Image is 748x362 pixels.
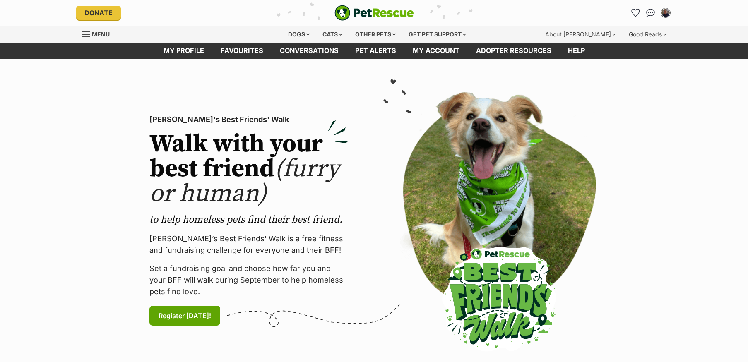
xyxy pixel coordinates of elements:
img: chat-41dd97257d64d25036548639549fe6c8038ab92f7586957e7f3b1b290dea8141.svg [646,9,655,17]
a: conversations [272,43,347,59]
a: Favourites [629,6,642,19]
a: My profile [155,43,212,59]
div: Get pet support [403,26,472,43]
div: Good Reads [623,26,672,43]
span: Menu [92,31,110,38]
img: Vincent Malone profile pic [661,9,670,17]
p: Set a fundraising goal and choose how far you and your BFF will walk during September to help hom... [149,263,348,297]
div: About [PERSON_NAME] [539,26,621,43]
p: [PERSON_NAME]'s Best Friends' Walk [149,114,348,125]
a: Register [DATE]! [149,306,220,326]
span: (furry or human) [149,153,339,209]
ul: Account quick links [629,6,672,19]
a: My account [404,43,468,59]
a: Menu [82,26,115,41]
a: Favourites [212,43,272,59]
a: Conversations [644,6,657,19]
h2: Walk with your best friend [149,132,348,206]
a: PetRescue [334,5,414,21]
p: [PERSON_NAME]’s Best Friends' Walk is a free fitness and fundraising challenge for everyone and t... [149,233,348,256]
a: Adopter resources [468,43,560,59]
div: Other pets [349,26,402,43]
p: to help homeless pets find their best friend. [149,213,348,226]
div: Dogs [282,26,315,43]
a: Pet alerts [347,43,404,59]
button: My account [659,6,672,19]
div: Cats [317,26,348,43]
a: Help [560,43,593,59]
img: logo-e224e6f780fb5917bec1dbf3a21bbac754714ae5b6737aabdf751b685950b380.svg [334,5,414,21]
a: Donate [76,6,121,20]
span: Register [DATE]! [159,311,211,321]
